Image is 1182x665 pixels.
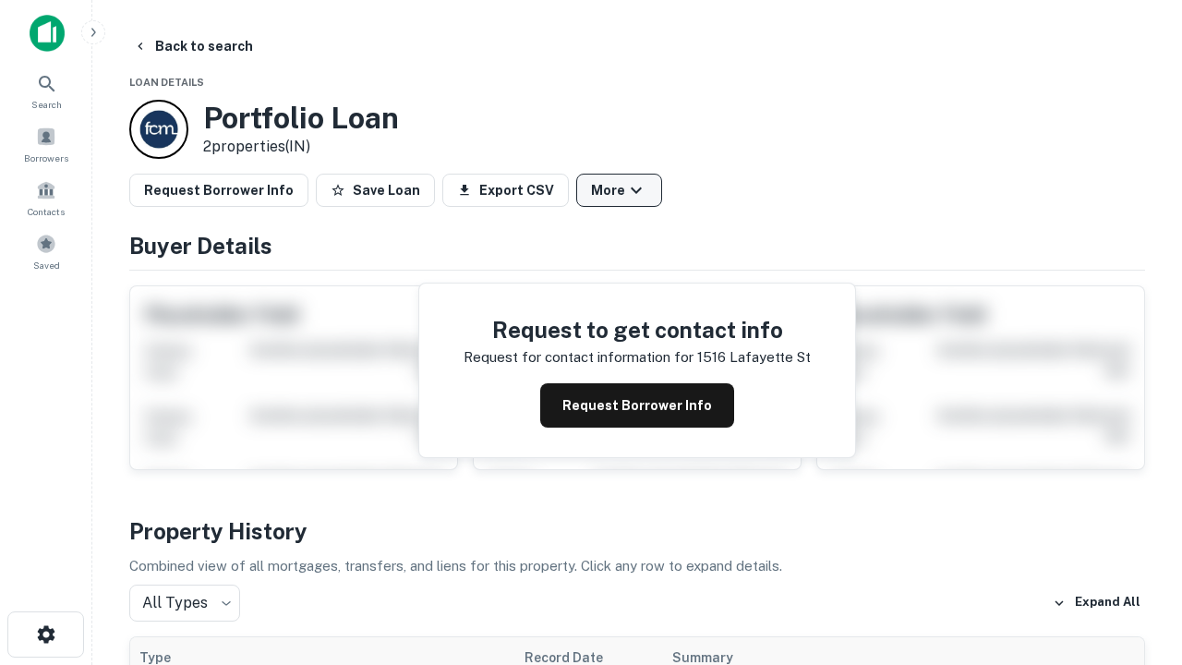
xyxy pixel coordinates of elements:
a: Search [6,66,87,115]
iframe: Chat Widget [1090,458,1182,547]
p: 1516 lafayette st [697,346,811,369]
a: Contacts [6,173,87,223]
p: Request for contact information for [464,346,694,369]
button: Request Borrower Info [129,174,308,207]
button: Request Borrower Info [540,383,734,428]
h3: Portfolio Loan [203,101,399,136]
span: Borrowers [24,151,68,165]
span: Loan Details [129,77,204,88]
p: Combined view of all mortgages, transfers, and liens for this property. Click any row to expand d... [129,555,1145,577]
p: 2 properties (IN) [203,136,399,158]
button: Export CSV [442,174,569,207]
a: Borrowers [6,119,87,169]
img: capitalize-icon.png [30,15,65,52]
button: Save Loan [316,174,435,207]
span: Contacts [28,204,65,219]
button: More [576,174,662,207]
h4: Buyer Details [129,229,1145,262]
button: Expand All [1048,589,1145,617]
h4: Request to get contact info [464,313,811,346]
span: Search [31,97,62,112]
button: Back to search [126,30,260,63]
div: All Types [129,585,240,622]
a: Saved [6,226,87,276]
span: Saved [33,258,60,272]
h4: Property History [129,514,1145,548]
